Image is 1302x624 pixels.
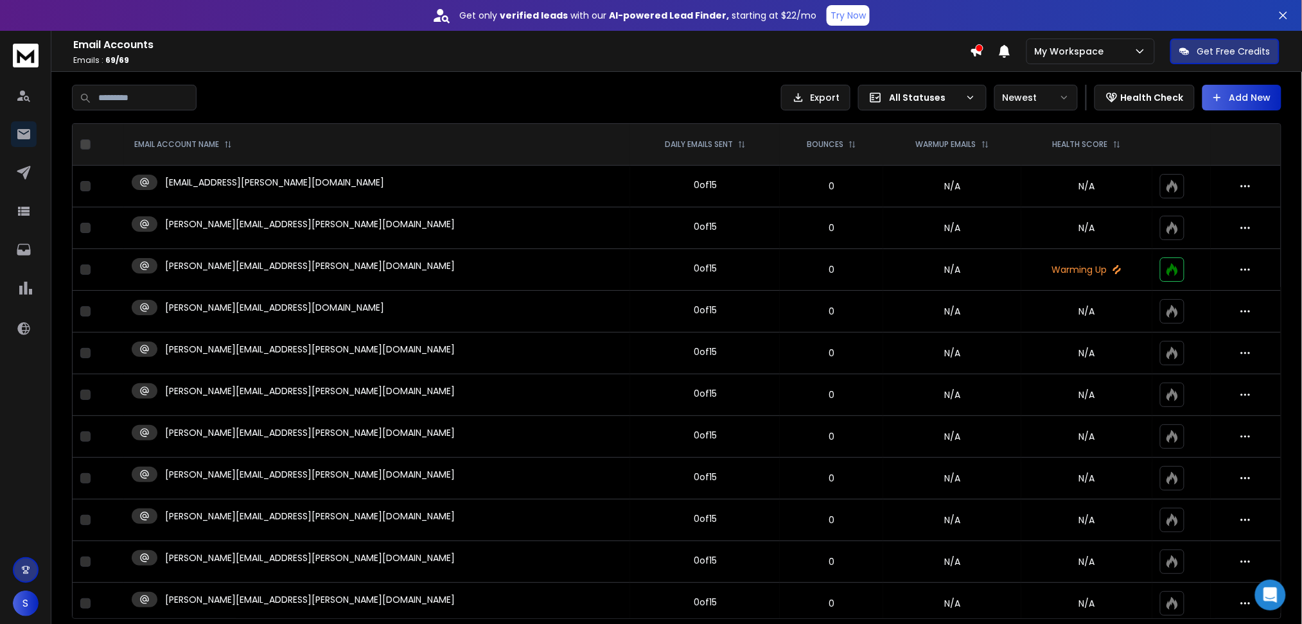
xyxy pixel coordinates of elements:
[500,9,568,22] strong: verified leads
[73,37,970,53] h1: Email Accounts
[787,430,875,443] p: 0
[883,333,1021,374] td: N/A
[890,91,960,104] p: All Statuses
[1029,472,1144,485] p: N/A
[105,55,129,65] span: 69 / 69
[787,180,875,193] p: 0
[883,207,1021,249] td: N/A
[883,499,1021,541] td: N/A
[883,458,1021,499] td: N/A
[787,597,875,610] p: 0
[459,9,816,22] p: Get only with our starting at $22/mo
[13,591,39,616] button: S
[1255,580,1286,611] div: Open Intercom Messenger
[694,345,717,358] div: 0 of 15
[694,429,717,442] div: 0 of 15
[1029,180,1144,193] p: N/A
[73,55,970,65] p: Emails :
[807,139,843,150] p: BOUNCES
[883,416,1021,458] td: N/A
[694,178,717,191] div: 0 of 15
[1053,139,1108,150] p: HEALTH SCORE
[994,85,1078,110] button: Newest
[1035,45,1109,58] p: My Workspace
[787,347,875,360] p: 0
[883,166,1021,207] td: N/A
[916,139,976,150] p: WARMUP EMAILS
[1029,221,1144,234] p: N/A
[694,304,717,316] div: 0 of 15
[165,176,384,189] p: [EMAIL_ADDRESS][PERSON_NAME][DOMAIN_NAME]
[1202,85,1281,110] button: Add New
[165,301,384,314] p: [PERSON_NAME][EMAIL_ADDRESS][DOMAIN_NAME]
[694,220,717,233] div: 0 of 15
[883,541,1021,583] td: N/A
[1029,388,1144,401] p: N/A
[134,139,232,150] div: EMAIL ACCOUNT NAME
[165,510,455,523] p: [PERSON_NAME][EMAIL_ADDRESS][PERSON_NAME][DOMAIN_NAME]
[1029,430,1144,443] p: N/A
[781,85,850,110] button: Export
[13,44,39,67] img: logo
[1029,305,1144,318] p: N/A
[694,596,717,609] div: 0 of 15
[165,551,455,564] p: [PERSON_NAME][EMAIL_ADDRESS][PERSON_NAME][DOMAIN_NAME]
[165,426,455,439] p: [PERSON_NAME][EMAIL_ADDRESS][PERSON_NAME][DOMAIN_NAME]
[883,249,1021,291] td: N/A
[165,468,455,481] p: [PERSON_NAME][EMAIL_ADDRESS][PERSON_NAME][DOMAIN_NAME]
[827,5,870,26] button: Try Now
[883,291,1021,333] td: N/A
[694,262,717,275] div: 0 of 15
[665,139,733,150] p: DAILY EMAILS SENT
[883,374,1021,416] td: N/A
[694,554,717,567] div: 0 of 15
[1029,555,1144,568] p: N/A
[694,512,717,525] div: 0 of 15
[694,471,717,483] div: 0 of 15
[787,263,875,276] p: 0
[165,218,455,230] p: [PERSON_NAME][EMAIL_ADDRESS][PERSON_NAME][DOMAIN_NAME]
[1121,91,1184,104] p: Health Check
[165,343,455,356] p: [PERSON_NAME][EMAIL_ADDRESS][PERSON_NAME][DOMAIN_NAME]
[165,385,455,397] p: [PERSON_NAME][EMAIL_ADDRESS][PERSON_NAME][DOMAIN_NAME]
[694,387,717,400] div: 0 of 15
[787,514,875,526] p: 0
[787,305,875,318] p: 0
[1095,85,1195,110] button: Health Check
[1029,347,1144,360] p: N/A
[831,9,866,22] p: Try Now
[1197,45,1271,58] p: Get Free Credits
[1029,597,1144,610] p: N/A
[787,472,875,485] p: 0
[1029,514,1144,526] p: N/A
[609,9,729,22] strong: AI-powered Lead Finder,
[165,593,455,606] p: [PERSON_NAME][EMAIL_ADDRESS][PERSON_NAME][DOMAIN_NAME]
[787,388,875,401] p: 0
[787,555,875,568] p: 0
[787,221,875,234] p: 0
[1029,263,1144,276] p: Warming Up
[165,259,455,272] p: [PERSON_NAME][EMAIL_ADDRESS][PERSON_NAME][DOMAIN_NAME]
[1170,39,1280,64] button: Get Free Credits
